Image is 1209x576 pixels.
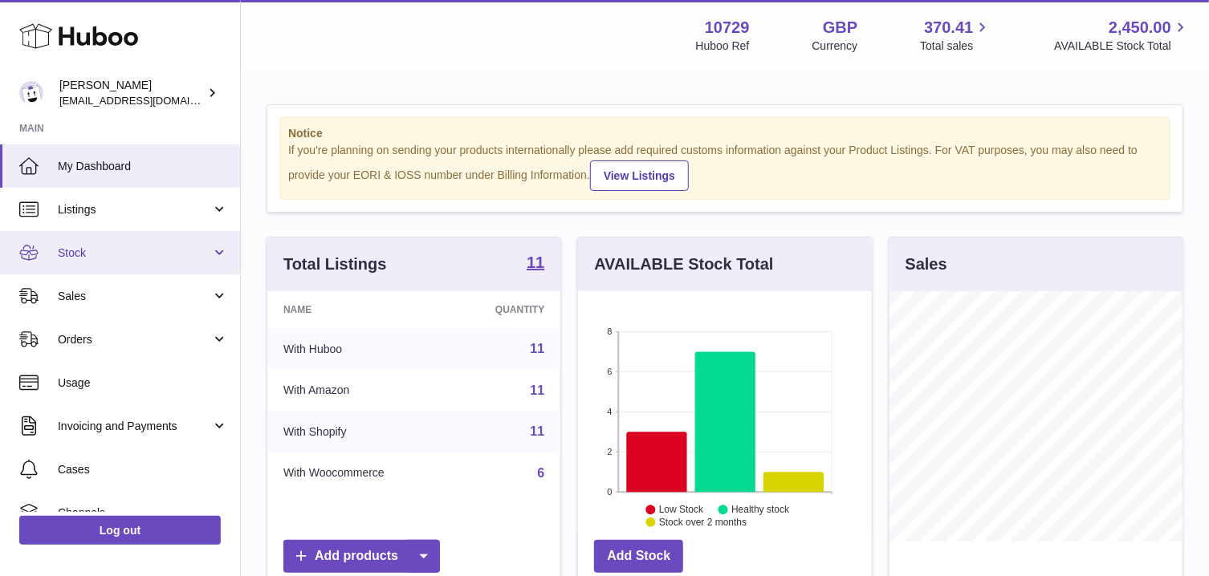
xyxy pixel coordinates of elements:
td: With Huboo [267,328,450,370]
span: Listings [58,202,211,217]
strong: 11 [527,254,544,270]
span: 370.41 [924,17,973,39]
text: 2 [608,447,613,456]
strong: GBP [823,17,857,39]
a: 2,450.00 AVAILABLE Stock Total [1054,17,1190,54]
span: Invoicing and Payments [58,419,211,434]
span: Sales [58,289,211,304]
text: Stock over 2 months [659,517,747,528]
td: With Amazon [267,370,450,412]
span: Usage [58,375,228,391]
span: [EMAIL_ADDRESS][DOMAIN_NAME] [59,94,236,107]
div: If you're planning on sending your products internationally please add required customs informati... [288,143,1162,191]
span: Total sales [920,39,991,54]
a: View Listings [590,160,689,191]
h3: Total Listings [283,254,387,275]
span: Stock [58,245,211,261]
a: Add Stock [594,540,683,573]
span: AVAILABLE Stock Total [1054,39,1190,54]
div: [PERSON_NAME] [59,78,204,108]
div: Huboo Ref [696,39,750,54]
span: Cases [58,462,228,477]
a: 11 [531,424,545,438]
a: 6 [537,466,544,480]
text: Healthy stock [731,504,790,515]
a: Add products [283,540,440,573]
span: Channels [58,505,228,521]
img: hello@mikkoa.com [19,81,43,105]
a: 11 [527,254,544,274]
th: Quantity [450,291,561,328]
text: 8 [608,327,613,336]
a: 11 [531,383,545,397]
a: 370.41 Total sales [920,17,991,54]
h3: Sales [906,254,947,275]
td: With Shopify [267,411,450,452]
text: 0 [608,487,613,497]
span: 2,450.00 [1109,17,1171,39]
h3: AVAILABLE Stock Total [594,254,773,275]
strong: Notice [288,126,1162,141]
a: Log out [19,516,221,545]
text: Low Stock [659,504,704,515]
a: 11 [531,342,545,355]
text: 4 [608,407,613,416]
text: 6 [608,367,613,376]
td: With Woocommerce [267,452,450,494]
th: Name [267,291,450,328]
strong: 10729 [705,17,750,39]
div: Currency [812,39,858,54]
span: Orders [58,332,211,347]
span: My Dashboard [58,159,228,174]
